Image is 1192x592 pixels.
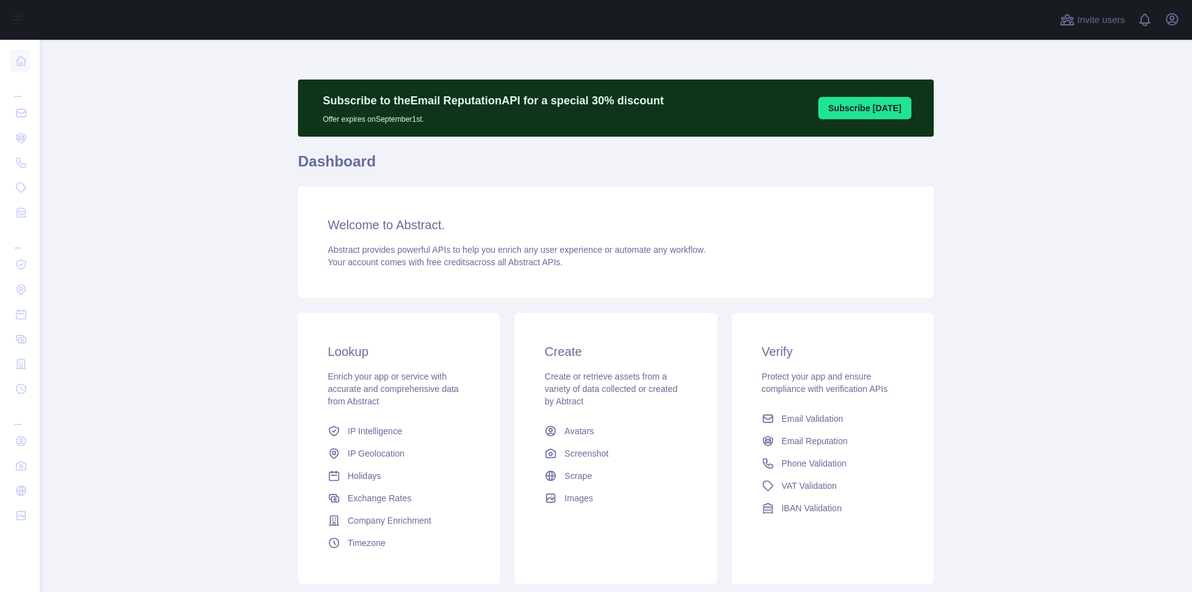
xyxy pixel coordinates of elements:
span: free credits [427,257,469,267]
a: Screenshot [540,442,692,465]
span: VAT Validation [782,480,837,492]
a: Company Enrichment [323,509,475,532]
h3: Verify [762,343,904,360]
a: Avatars [540,420,692,442]
span: Abstract provides powerful APIs to help you enrich any user experience or automate any workflow. [328,245,706,255]
a: Email Validation [757,408,909,430]
span: IBAN Validation [782,502,842,514]
span: Invite users [1077,13,1125,27]
a: IBAN Validation [757,497,909,519]
p: Subscribe to the Email Reputation API for a special 30 % discount [323,92,664,109]
a: IP Intelligence [323,420,475,442]
span: Exchange Rates [348,492,412,504]
a: Scrape [540,465,692,487]
a: Phone Validation [757,452,909,475]
span: Your account comes with across all Abstract APIs. [328,257,562,267]
span: IP Geolocation [348,447,405,460]
span: Screenshot [564,447,608,460]
h1: Dashboard [298,152,934,181]
span: Email Validation [782,412,843,425]
a: Exchange Rates [323,487,475,509]
div: ... [10,403,30,427]
span: Email Reputation [782,435,848,447]
span: Timezone [348,537,386,549]
span: Create or retrieve assets from a variety of data collected or created by Abtract [544,371,677,406]
span: Images [564,492,593,504]
span: Enrich your app or service with accurate and comprehensive data from Abstract [328,371,459,406]
span: Holidays [348,470,381,482]
h3: Lookup [328,343,470,360]
button: Subscribe [DATE] [818,97,911,119]
span: Protect your app and ensure compliance with verification APIs [762,371,888,394]
a: Timezone [323,532,475,554]
span: IP Intelligence [348,425,402,437]
span: Phone Validation [782,457,847,470]
p: Offer expires on September 1st. [323,109,664,124]
div: ... [10,75,30,99]
h3: Create [544,343,687,360]
span: Scrape [564,470,592,482]
a: Images [540,487,692,509]
span: Avatars [564,425,594,437]
h3: Welcome to Abstract. [328,216,904,234]
a: Holidays [323,465,475,487]
a: VAT Validation [757,475,909,497]
a: Email Reputation [757,430,909,452]
a: IP Geolocation [323,442,475,465]
div: ... [10,226,30,251]
button: Invite users [1057,10,1127,30]
span: Company Enrichment [348,514,431,527]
